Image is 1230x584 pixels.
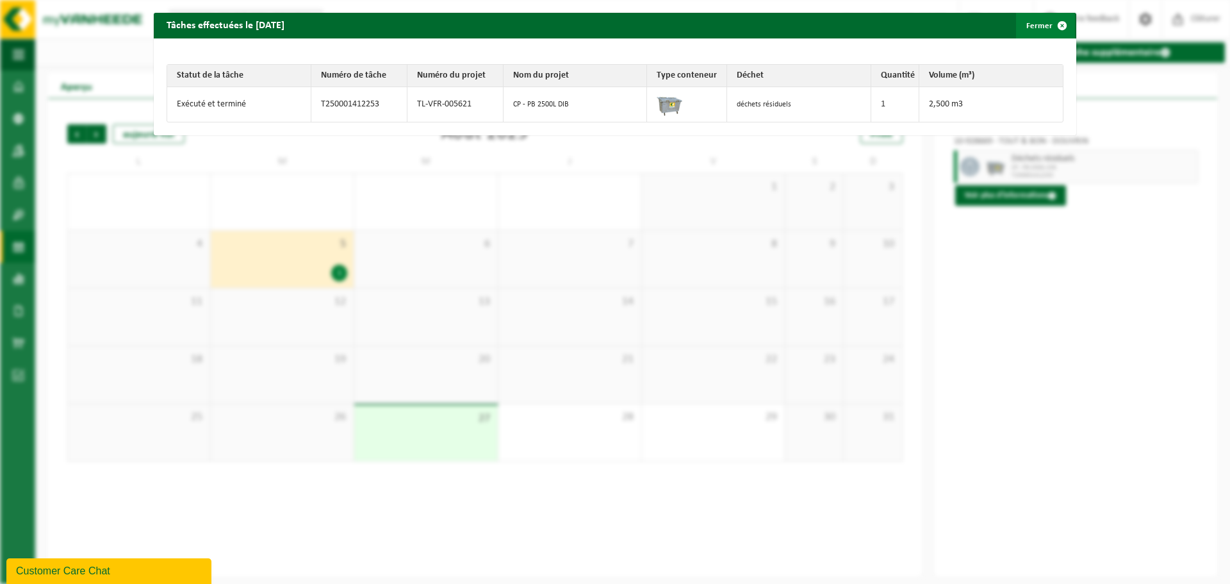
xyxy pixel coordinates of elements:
th: Numéro du projet [407,65,504,87]
th: Quantité [871,65,919,87]
iframe: chat widget [6,556,214,584]
th: Nom du projet [504,65,648,87]
td: 2,500 m3 [919,87,1063,122]
td: T250001412253 [311,87,407,122]
td: TL-VFR-005621 [407,87,504,122]
th: Volume (m³) [919,65,1063,87]
th: Déchet [727,65,871,87]
td: Exécuté et terminé [167,87,311,122]
img: WB-2500-GAL-GY-01 [657,90,682,116]
th: Numéro de tâche [311,65,407,87]
td: déchets résiduels [727,87,871,122]
th: Type conteneur [647,65,727,87]
td: CP - PB 2500L DIB [504,87,648,122]
button: Fermer [1016,13,1075,38]
h2: Tâches effectuées le [DATE] [154,13,297,37]
td: 1 [871,87,919,122]
th: Statut de la tâche [167,65,311,87]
